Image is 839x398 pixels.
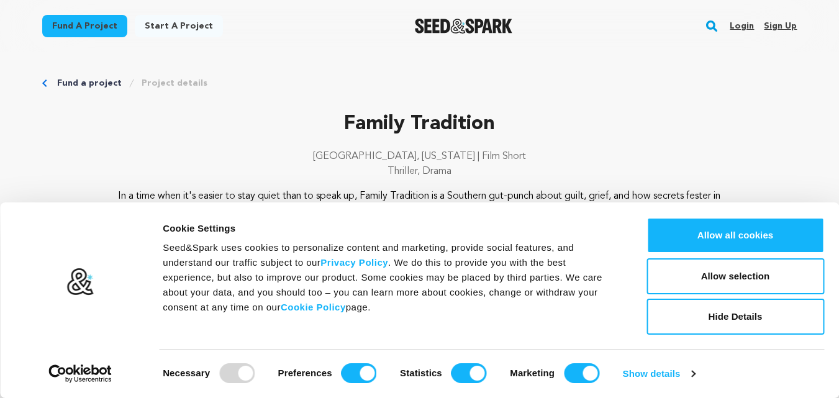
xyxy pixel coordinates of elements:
[42,164,797,179] p: Thriller, Drama
[162,358,163,359] legend: Consent Selection
[764,16,797,36] a: Sign up
[163,368,210,378] strong: Necessary
[42,77,797,89] div: Breadcrumb
[163,221,619,236] div: Cookie Settings
[646,299,824,335] button: Hide Details
[646,258,824,294] button: Allow selection
[117,189,722,219] p: In a time when it's easier to stay quiet than to speak up, Family Tradition is a Southern gut-pun...
[415,19,512,34] a: Seed&Spark Homepage
[57,77,122,89] a: Fund a project
[320,257,388,268] a: Privacy Policy
[42,109,797,139] p: Family Tradition
[400,368,442,378] strong: Statistics
[278,368,332,378] strong: Preferences
[142,77,207,89] a: Project details
[42,149,797,164] p: [GEOGRAPHIC_DATA], [US_STATE] | Film Short
[281,302,346,312] a: Cookie Policy
[66,268,94,296] img: logo
[135,15,223,37] a: Start a project
[623,364,695,383] a: Show details
[163,240,619,315] div: Seed&Spark uses cookies to personalize content and marketing, provide social features, and unders...
[415,19,512,34] img: Seed&Spark Logo Dark Mode
[26,364,135,383] a: Usercentrics Cookiebot - opens in a new window
[730,16,754,36] a: Login
[646,217,824,253] button: Allow all cookies
[510,368,555,378] strong: Marketing
[42,15,127,37] a: Fund a project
